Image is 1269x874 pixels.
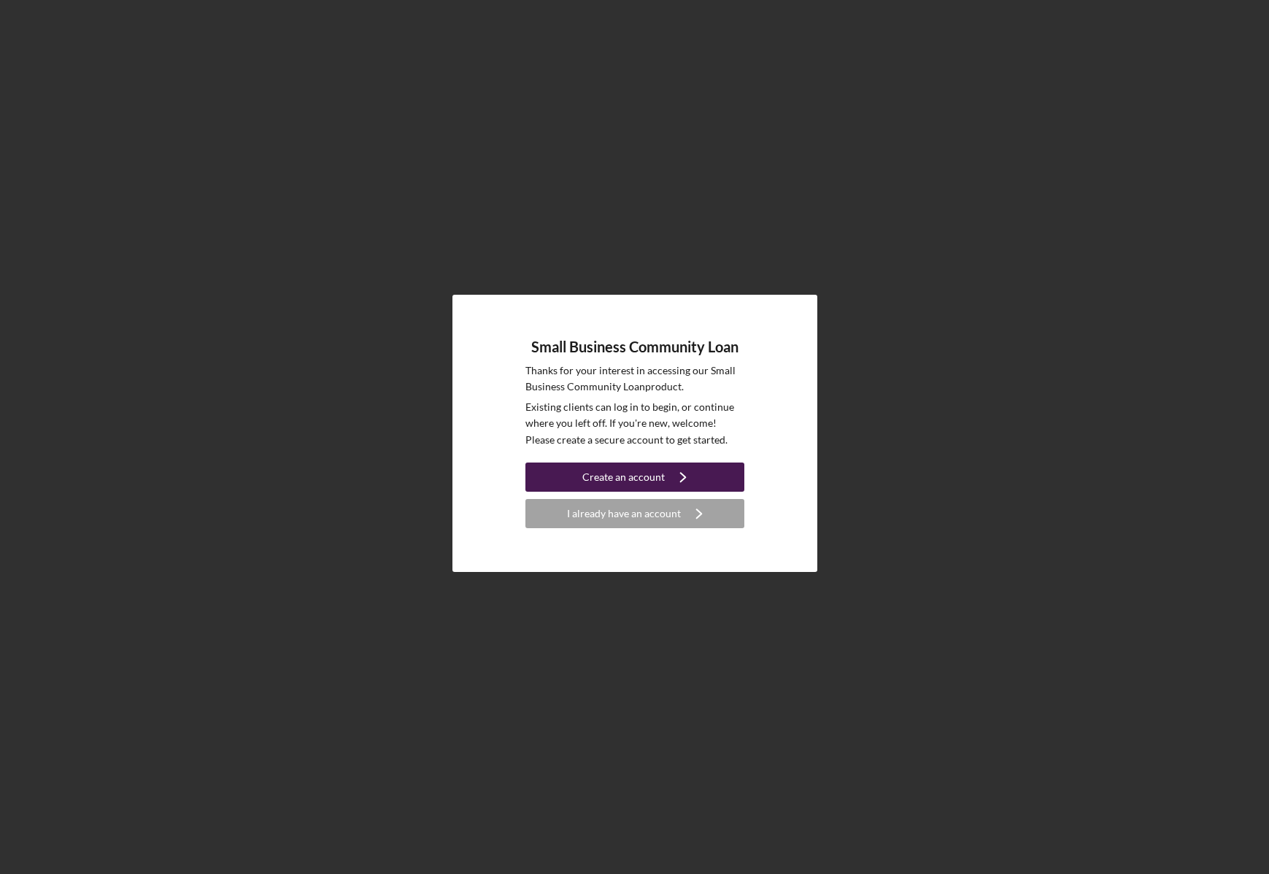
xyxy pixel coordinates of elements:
[582,463,665,492] div: Create an account
[525,363,744,395] p: Thanks for your interest in accessing our Small Business Community Loan product.
[567,499,681,528] div: I already have an account
[525,463,744,492] button: Create an account
[525,463,744,495] a: Create an account
[525,499,744,528] button: I already have an account
[531,339,738,355] h4: Small Business Community Loan
[525,399,744,448] p: Existing clients can log in to begin, or continue where you left off. If you're new, welcome! Ple...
